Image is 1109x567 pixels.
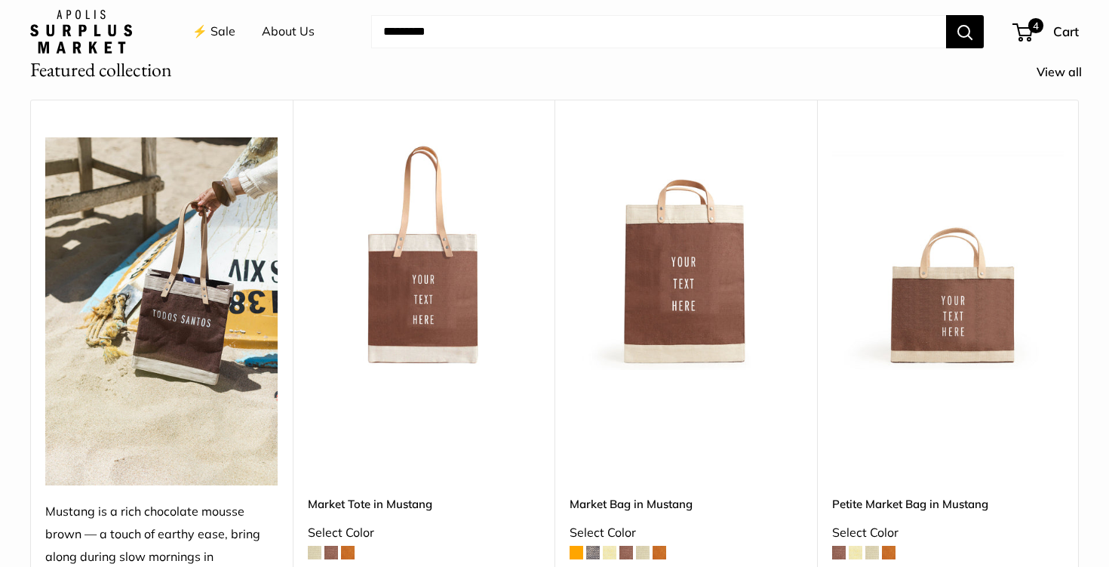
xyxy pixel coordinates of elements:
a: Petite Market Bag in Mustang [832,495,1064,513]
a: Market Bag in MustangMarket Bag in Mustang [570,137,802,370]
button: Search [946,15,984,48]
a: 4 Cart [1014,20,1079,44]
a: ⚡️ Sale [192,20,235,43]
a: View all [1037,61,1098,84]
img: Mustang is a rich chocolate mousse brown — a touch of earthy ease, bring along during slow mornin... [45,137,278,485]
a: Market Tote in MustangMarket Tote in Mustang [308,137,540,370]
span: Cart [1053,23,1079,39]
img: Apolis: Surplus Market [30,10,132,54]
a: Market Tote in Mustang [308,495,540,513]
img: Market Bag in Mustang [570,137,802,370]
span: 4 [1028,18,1043,33]
div: Select Color [308,522,540,544]
img: Petite Market Bag in Mustang [832,137,1064,370]
a: Market Bag in Mustang [570,495,802,513]
img: Market Tote in Mustang [308,137,540,370]
div: Select Color [570,522,802,544]
div: Select Color [832,522,1064,544]
a: Petite Market Bag in MustangPetite Market Bag in Mustang [832,137,1064,370]
h2: Featured collection [30,55,172,85]
input: Search... [371,15,946,48]
a: About Us [262,20,315,43]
